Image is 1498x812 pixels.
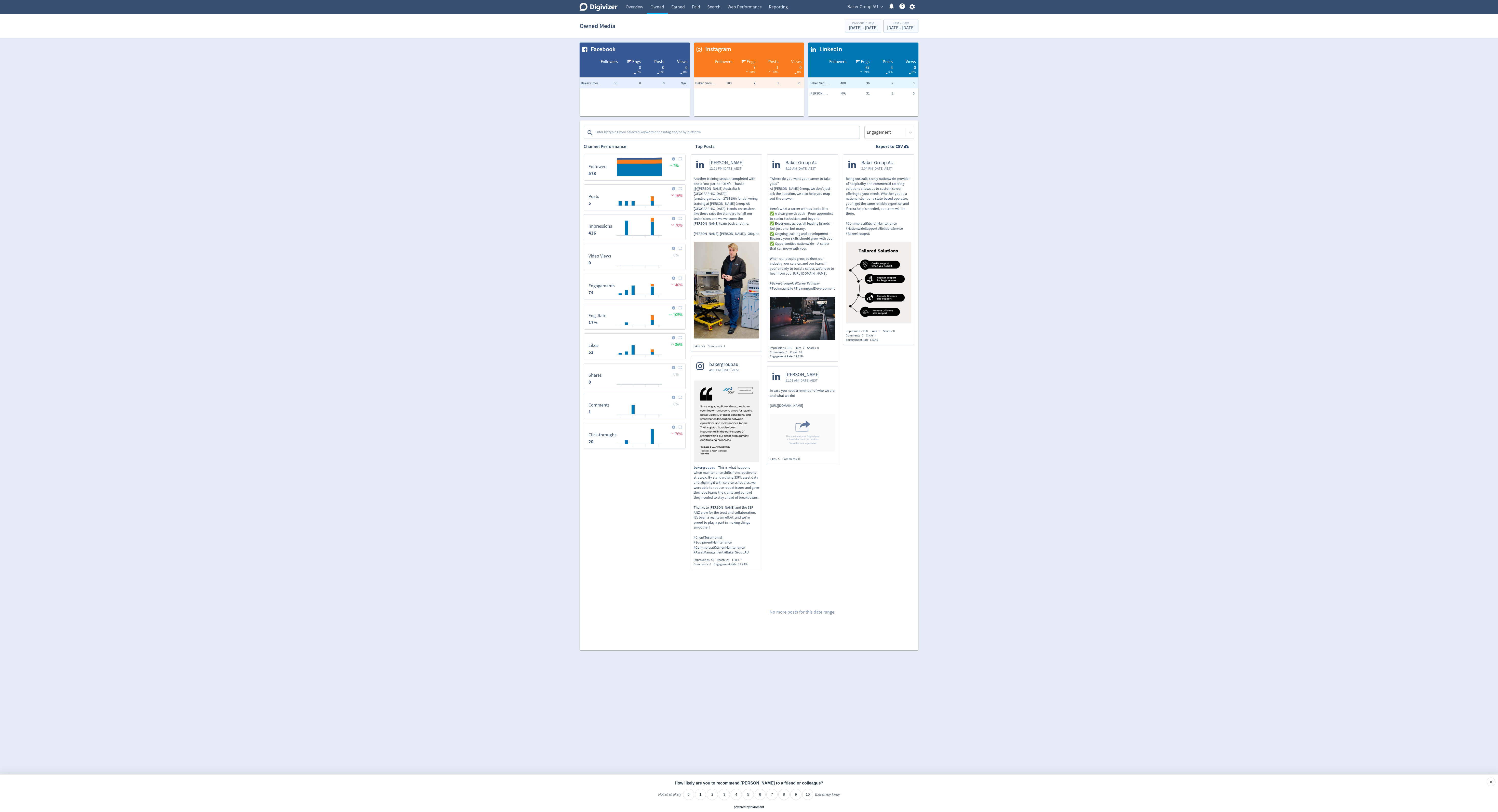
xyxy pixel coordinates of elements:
button: Baker Group AU [846,3,884,11]
table: customized table [580,43,690,116]
td: 0 [780,78,804,88]
span: 2% [668,163,679,168]
span: 5 [778,457,780,461]
dt: Followers [588,164,608,170]
text: 22/08 [630,208,636,211]
div: Likes [871,329,883,333]
text: 26/08 [656,446,662,450]
button: Previous 7 Days[DATE] - [DATE] [845,20,881,32]
span: Followers [829,59,846,65]
text: 20/08 [617,416,623,420]
div: Comments [694,562,714,566]
span: 1 [724,344,725,348]
text: 24/08 [643,208,649,211]
div: Likes [770,457,782,461]
div: 0 [623,65,641,69]
strong: Export to CSV [876,143,903,150]
span: Scott Baker [809,91,830,96]
div: Shares [883,329,898,333]
td: 109 [709,78,733,88]
img: negative-performance.svg [670,223,675,227]
table: customized table [694,43,804,116]
li: 10 [802,789,813,800]
span: bakergroupau [694,465,718,470]
div: 4 [875,65,893,69]
td: N/A [666,78,690,88]
img: positive-performance.svg [670,342,675,346]
strong: 0 [588,260,591,266]
div: 0 [669,65,687,69]
div: Engagement Rate [846,338,881,342]
span: 12.71% [794,354,804,358]
span: LinkedIn [817,45,842,54]
span: Baker Group AU [581,81,601,86]
span: 4 [875,333,876,337]
div: Comments [846,333,866,338]
li: 1 [695,789,706,800]
strong: 573 [588,170,596,177]
span: 55 [711,558,714,562]
img: negative-performance.svg [670,431,675,435]
text: 24/08 [643,446,649,450]
span: Facebook [588,45,616,54]
div: Engagement Rate [714,562,750,566]
span: 0 [862,333,863,337]
span: 36% [670,342,683,347]
span: 39% [859,70,870,74]
img: Placeholder [678,276,682,280]
li: 5 [743,789,754,800]
text: 22/08 [630,416,636,420]
img: negative-performance-white.svg [744,69,750,73]
img: negative-performance-white.svg [767,69,772,73]
span: 9 [879,329,880,333]
p: Another training session completed with one of our partner OEM's. Thanks @[[PERSON_NAME] Australi... [694,176,759,236]
span: 2:04 PM [DATE] AEST [861,166,893,171]
div: Likes [732,558,745,562]
img: negative-performance.svg [670,282,675,286]
td: 2 [871,88,895,99]
text: 22/08 [630,446,636,450]
img: Placeholder [678,366,682,369]
text: 24/08 [643,327,649,330]
span: Baker Group AU [809,81,830,86]
span: Views [791,59,801,65]
span: Baker Group AU [861,160,893,166]
li: 7 [766,789,778,800]
strong: 53 [588,349,594,355]
img: Placeholder [678,247,682,250]
text: 22/08 [630,237,636,241]
span: [PERSON_NAME] [785,372,820,378]
text: 26/08 [656,386,662,390]
dt: Video Views [588,253,611,259]
span: 70% [670,223,683,228]
span: Baker Group AU [847,3,878,11]
svg: Followers 0 [586,157,683,178]
a: [PERSON_NAME]12:21 PM [DATE] AESTAnother training session completed with one of our partner OEM's... [691,155,762,340]
td: 36 [847,78,871,88]
text: 20/08 [617,208,623,211]
img: https://media.cf.digivizer.com/images/linkedin-137139445-urn:li:share:7364145390553608194-51cacca... [846,242,911,323]
text: 26/08 [656,327,662,330]
span: expand_more [879,5,884,9]
label: Not at all likely [658,792,681,801]
span: [PERSON_NAME] [709,160,744,166]
p: No more posts for this date range. [770,609,835,615]
div: Clicks [790,350,805,355]
svg: Engagements 74 [586,276,683,297]
img: Placeholder [678,336,682,339]
span: 181 [787,346,792,350]
span: 23 [726,558,729,562]
span: 76% [670,431,683,437]
strong: 5 [588,200,591,206]
span: bakergroupau [709,362,740,368]
p: This is what happens when maintenance shifts from reactive to strategic. By standardising SSP’s a... [694,465,759,555]
dt: Click-throughs [588,432,617,438]
span: _ 0% [886,70,893,74]
td: 0 [895,88,918,99]
span: 4:08 PM [DATE] AEST [709,367,740,372]
h1: Owned Media [580,18,615,34]
span: Followers [601,59,618,65]
span: _ 0% [657,70,664,74]
span: 200 [863,329,868,333]
a: [PERSON_NAME]11:01 AM [DATE] AESTIn case you need a reminder of who we are and what we do! [URL][... [767,367,838,453]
